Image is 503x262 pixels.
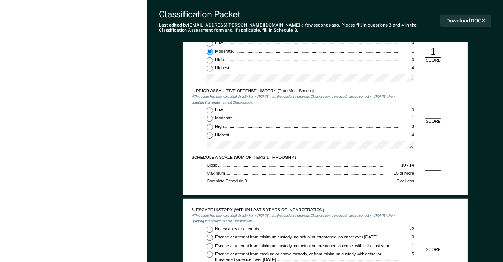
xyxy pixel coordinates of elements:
div: 10 - 14 [383,163,414,168]
div: 1 [399,116,414,121]
span: Maximum [207,171,226,175]
div: Classification Packet [159,9,440,20]
div: 0 [399,107,414,113]
input: No escapes or attempts-2 [207,226,213,233]
span: Low [215,107,224,112]
div: SCORE [422,58,445,63]
input: Moderate1 [207,116,213,122]
span: Escape or attempt from minimum custody, no actual or threatened violence: over [DATE] [215,234,378,239]
div: 5 [402,251,414,257]
div: 4. PRIOR ASSAULTIVE OFFENSE HISTORY (Rate Most Serious) [191,88,399,94]
span: No escapes or attempts [215,226,260,231]
div: 1 [399,243,414,248]
div: 3 [399,57,414,63]
input: Highest4 [207,66,213,72]
span: High [215,124,225,129]
div: Last edited by [EMAIL_ADDRESS][PERSON_NAME][DOMAIN_NAME] . Please fill in questions 3 and 4 in th... [159,22,440,33]
div: 0 [399,41,414,46]
div: 5. ESCAPE HISTORY (WITHIN LAST 5 YEARS OF INCARCERATION) [191,207,399,213]
span: Highest [215,66,230,70]
span: Highest [215,132,230,137]
span: Low [215,41,224,45]
div: -2 [399,226,414,232]
span: a few seconds ago [301,22,339,28]
input: Moderate1 [207,49,213,55]
button: Download DOCX [440,15,491,27]
input: Low0 [207,107,213,113]
div: 15 or More [383,171,414,176]
div: 9 or Less [383,178,414,184]
span: High [215,57,225,62]
div: 0 [399,234,414,240]
input: Low0 [207,41,213,47]
input: High3 [207,124,213,130]
span: Moderate [215,116,233,120]
em: **This score has been pre-filled directly from eTOMIS from the resident's previous Classification... [191,213,394,223]
input: Escape or attempt from minimum custody, no actual or threatened violence: over [DATE]0 [207,234,213,241]
span: Close [207,163,218,168]
div: SCORE [422,247,445,253]
div: SCORE [422,119,445,125]
div: 4 [399,132,414,138]
input: Escape or attempt from medium or above custody, or from minimum custody with actual or threatened... [207,251,213,258]
div: 1 [425,46,441,58]
em: **This score has been pre-filled directly from eTOMIS from the resident's previous Classification... [191,94,394,104]
span: Escape or attempt from minimum custody, no actual or threatened violence: within the last year [215,243,390,248]
span: Escape or attempt from medium or above custody, or from minimum custody with actual or threatened... [215,251,381,262]
input: Highest4 [207,132,213,139]
input: Escape or attempt from minimum custody, no actual or threatened violence: within the last year1 [207,243,213,249]
div: 1 [399,49,414,54]
span: Complete Schedule B [207,178,248,183]
input: High3 [207,57,213,63]
div: SCHEDULE A SCALE (SUM OF ITEMS 1 THROUGH 4) [191,155,399,161]
div: 3 [399,124,414,130]
span: Moderate [215,49,233,53]
div: 4 [399,66,414,71]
